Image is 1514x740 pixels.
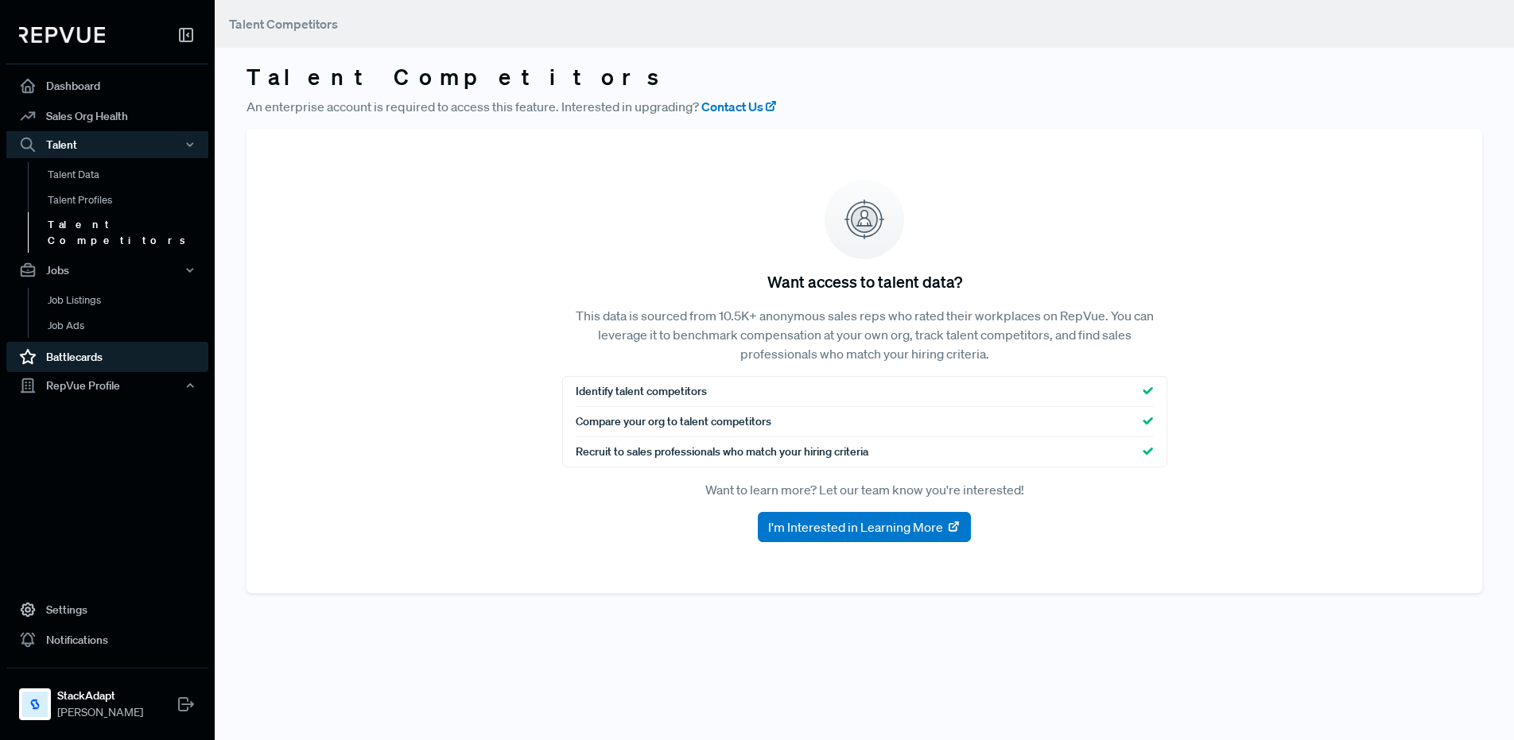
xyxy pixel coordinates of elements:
[6,71,208,101] a: Dashboard
[28,162,230,188] a: Talent Data
[576,383,707,400] span: Identify talent competitors
[28,288,230,313] a: Job Listings
[758,512,971,542] button: I'm Interested in Learning More
[247,64,1482,91] h3: Talent Competitors
[6,257,208,284] button: Jobs
[57,704,143,721] span: [PERSON_NAME]
[247,97,1482,116] p: An enterprise account is required to access this feature. Interested in upgrading?
[57,688,143,704] strong: StackAdapt
[19,27,105,43] img: RepVue
[28,188,230,213] a: Talent Profiles
[6,372,208,399] button: RepVue Profile
[768,517,943,537] span: I'm Interested in Learning More
[229,16,338,32] span: Talent Competitors
[6,101,208,131] a: Sales Org Health
[767,272,962,291] h5: Want access to talent data?
[6,625,208,655] a: Notifications
[22,692,48,717] img: StackAdapt
[6,131,208,158] button: Talent
[28,212,230,253] a: Talent Competitors
[6,342,208,372] a: Battlecards
[701,97,778,116] a: Contact Us
[6,668,208,727] a: StackAdaptStackAdapt[PERSON_NAME]
[562,306,1167,363] p: This data is sourced from 10.5K+ anonymous sales reps who rated their workplaces on RepVue. You c...
[576,444,868,460] span: Recruit to sales professionals who match your hiring criteria
[28,313,230,339] a: Job Ads
[576,413,771,430] span: Compare your org to talent competitors
[6,595,208,625] a: Settings
[562,480,1167,499] p: Want to learn more? Let our team know you're interested!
